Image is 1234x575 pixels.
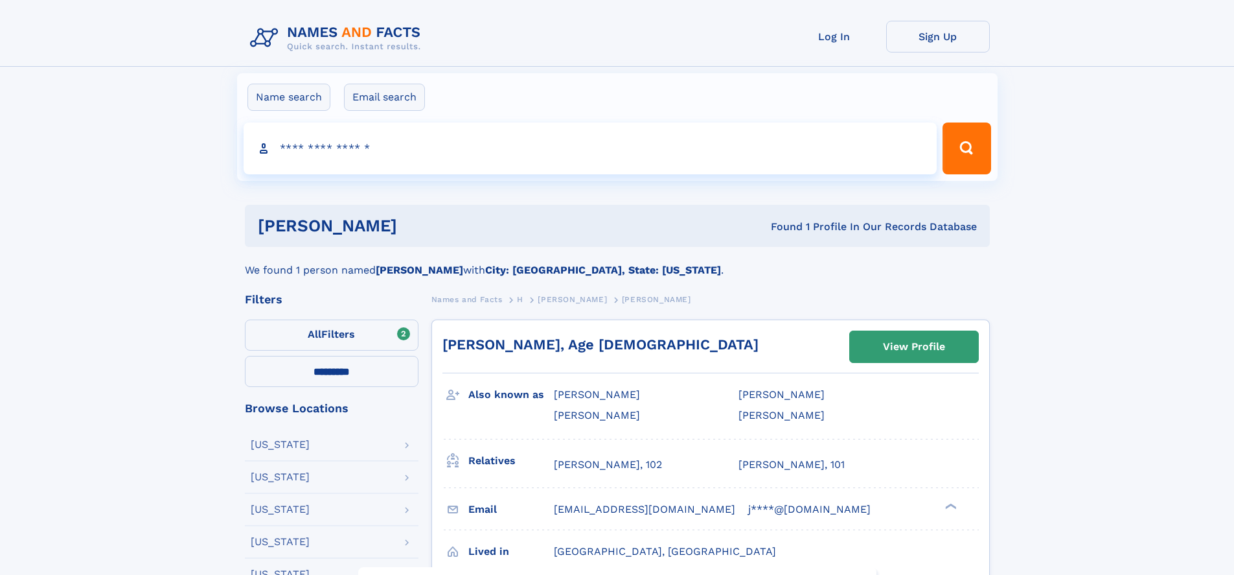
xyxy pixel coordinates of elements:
span: [EMAIL_ADDRESS][DOMAIN_NAME] [554,503,735,515]
a: [PERSON_NAME], 102 [554,458,662,472]
span: [PERSON_NAME] [738,388,825,401]
h1: [PERSON_NAME] [258,218,584,234]
span: [PERSON_NAME] [554,409,640,421]
b: [PERSON_NAME] [376,264,463,276]
h3: Relatives [468,450,554,472]
div: [US_STATE] [251,537,310,547]
a: View Profile [850,331,978,362]
div: Found 1 Profile In Our Records Database [584,220,977,234]
a: [PERSON_NAME], 101 [738,458,845,472]
span: [PERSON_NAME] [554,388,640,401]
div: Browse Locations [245,403,418,414]
a: [PERSON_NAME], Age [DEMOGRAPHIC_DATA] [442,336,759,353]
div: We found 1 person named with . [245,247,990,278]
div: [US_STATE] [251,504,310,515]
div: [US_STATE] [251,440,310,450]
h3: Lived in [468,541,554,563]
a: [PERSON_NAME] [538,291,607,307]
a: Log In [783,21,886,53]
button: Search Button [943,123,990,174]
b: City: [GEOGRAPHIC_DATA], State: [US_STATE] [485,264,721,276]
span: [PERSON_NAME] [622,295,691,304]
span: All [308,328,321,340]
span: [GEOGRAPHIC_DATA], [GEOGRAPHIC_DATA] [554,545,776,557]
div: [US_STATE] [251,472,310,482]
a: H [517,291,523,307]
div: View Profile [883,332,945,362]
div: ❯ [942,502,957,510]
input: search input [244,123,937,174]
h3: Email [468,499,554,521]
span: [PERSON_NAME] [538,295,607,304]
label: Filters [245,320,418,351]
div: Filters [245,294,418,305]
img: Logo Names and Facts [245,21,431,56]
h3: Also known as [468,384,554,406]
span: H [517,295,523,304]
label: Email search [344,84,425,111]
a: Names and Facts [431,291,503,307]
a: Sign Up [886,21,990,53]
label: Name search [247,84,330,111]
span: [PERSON_NAME] [738,409,825,421]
